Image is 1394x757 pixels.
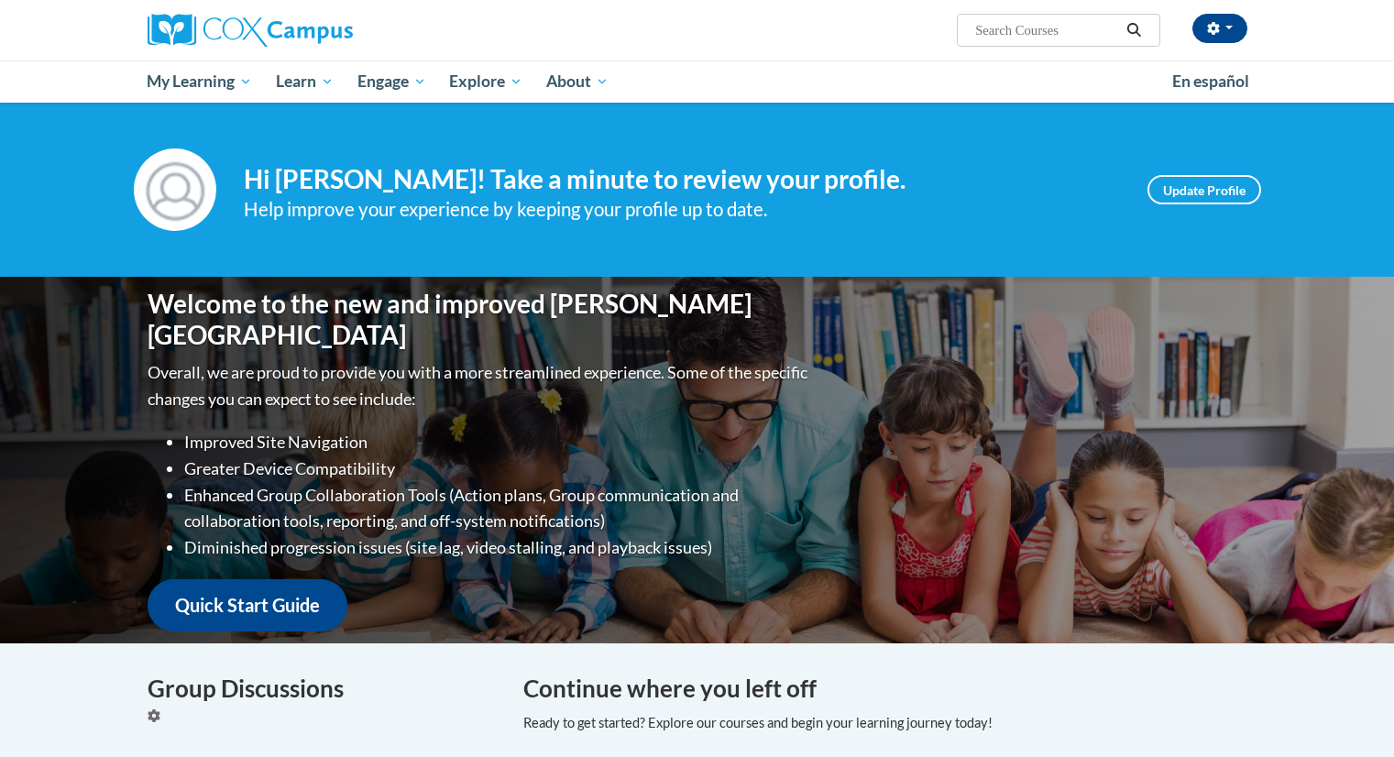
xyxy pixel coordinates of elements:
span: Explore [449,71,522,93]
a: Update Profile [1147,175,1261,204]
li: Enhanced Group Collaboration Tools (Action plans, Group communication and collaboration tools, re... [184,482,812,535]
img: Cox Campus [148,14,353,47]
li: Diminished progression issues (site lag, video stalling, and playback issues) [184,534,812,561]
li: Improved Site Navigation [184,429,812,455]
img: Profile Image [134,148,216,231]
a: About [534,60,620,103]
span: Engage [357,71,426,93]
a: En español [1160,62,1261,101]
a: Explore [437,60,534,103]
h4: Hi [PERSON_NAME]! Take a minute to review your profile. [244,164,1120,195]
div: Help improve your experience by keeping your profile up to date. [244,194,1120,225]
button: Search [1120,19,1147,41]
li: Greater Device Compatibility [184,455,812,482]
div: Main menu [120,60,1275,103]
span: About [546,71,609,93]
p: Overall, we are proud to provide you with a more streamlined experience. Some of the specific cha... [148,359,812,412]
span: En español [1172,71,1249,91]
a: Engage [346,60,438,103]
a: Learn [264,60,346,103]
a: My Learning [136,60,265,103]
a: Quick Start Guide [148,579,347,631]
a: Cox Campus [148,14,496,47]
button: Account Settings [1192,14,1247,43]
h1: Welcome to the new and improved [PERSON_NAME][GEOGRAPHIC_DATA] [148,289,812,350]
span: My Learning [147,71,252,93]
h4: Group Discussions [148,671,496,707]
h4: Continue where you left off [523,671,1247,707]
input: Search Courses [973,19,1120,41]
span: Learn [276,71,334,93]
